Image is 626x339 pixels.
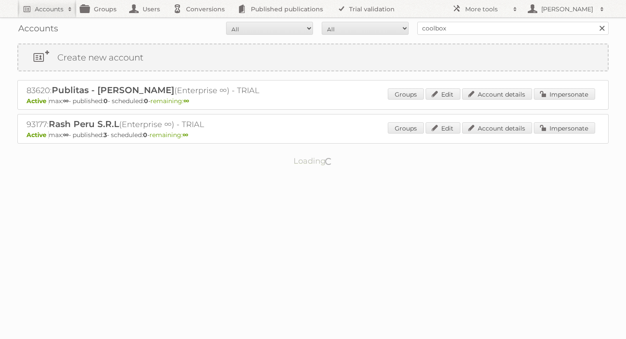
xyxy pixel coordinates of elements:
strong: ∞ [183,131,188,139]
span: Rash Peru S.R.L [49,119,119,129]
strong: ∞ [63,131,69,139]
h2: [PERSON_NAME] [539,5,596,13]
span: Publitas - [PERSON_NAME] [52,85,174,95]
span: Active [27,131,49,139]
p: max: - published: - scheduled: - [27,97,599,105]
span: remaining: [150,97,189,105]
a: Impersonate [534,88,595,100]
strong: 0 [143,131,147,139]
h2: Accounts [35,5,63,13]
strong: 0 [103,97,108,105]
span: Active [27,97,49,105]
a: Edit [426,88,460,100]
strong: 3 [103,131,107,139]
strong: ∞ [183,97,189,105]
h2: 93177: (Enterprise ∞) - TRIAL [27,119,331,130]
strong: ∞ [63,97,69,105]
a: Account details [462,122,532,134]
span: remaining: [150,131,188,139]
strong: 0 [144,97,148,105]
a: Groups [388,88,424,100]
h2: 83620: (Enterprise ∞) - TRIAL [27,85,331,96]
p: max: - published: - scheduled: - [27,131,599,139]
a: Edit [426,122,460,134]
a: Groups [388,122,424,134]
a: Account details [462,88,532,100]
p: Loading [266,152,360,170]
a: Create new account [18,44,608,70]
h2: More tools [465,5,509,13]
a: Impersonate [534,122,595,134]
